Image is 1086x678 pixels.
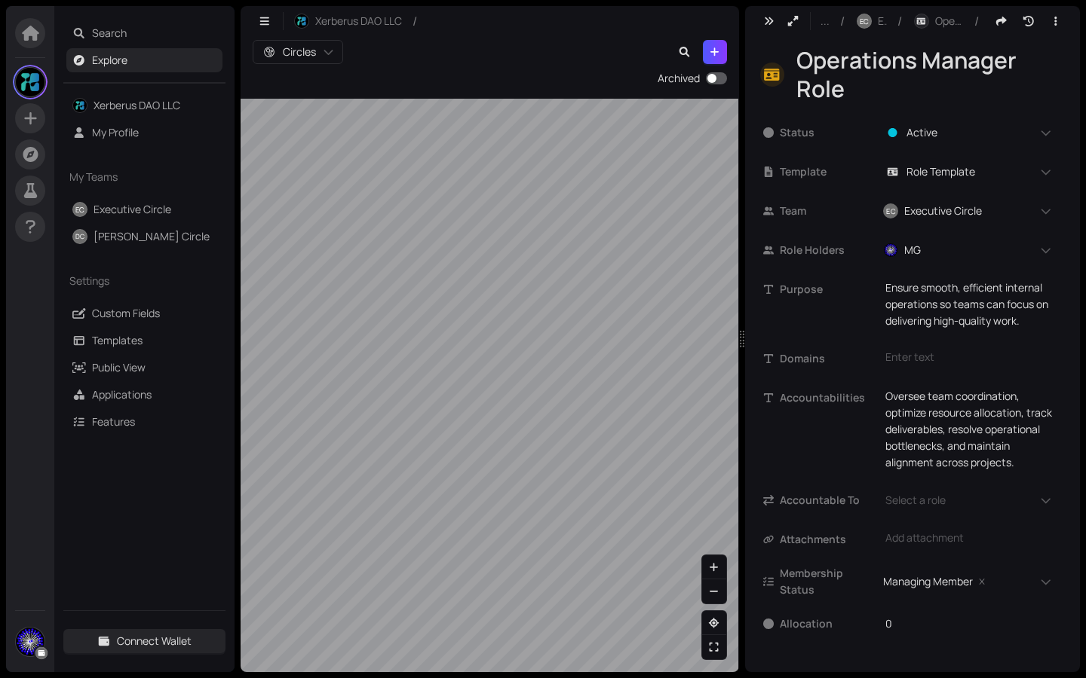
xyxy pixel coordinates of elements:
[780,350,876,367] span: Domains
[63,160,225,194] div: My Teams
[780,242,876,258] span: Role Holders
[780,124,876,141] span: Status
[885,388,1053,471] p: Oversee team coordination, optimize resource allocation, track deliverables, resolve operational ...
[69,169,193,185] span: My Teams
[92,21,217,45] span: Search
[880,492,946,508] span: Select a role
[117,633,192,649] span: Connect Wallet
[780,492,876,508] span: Accountable To
[780,531,876,548] span: Attachments
[287,9,410,33] button: Xerberus DAO LLC
[904,242,921,258] span: MG
[315,13,402,29] span: Xerberus DAO LLC
[849,9,894,33] button: ECExecutive Circle
[295,14,308,28] img: HgCiZ4BMi_.jpeg
[977,475,1014,485] a: markdown
[69,273,193,289] span: Settings
[780,163,876,180] span: Template
[885,349,1053,365] div: Enter text
[876,526,1062,550] div: Add attachment
[780,615,876,632] span: Allocation
[780,565,876,598] span: Membership Status
[884,243,897,257] img: MXslRO4HpP.jpeg
[92,333,143,347] a: Templates
[886,204,895,218] span: EC
[907,163,975,180] span: Role Template
[883,573,973,590] span: Managing Member
[978,578,986,585] span: close
[92,53,127,67] a: Explore
[92,125,139,139] a: My Profile
[94,202,171,216] a: Executive Circle
[821,13,830,29] span: ...
[92,387,152,402] a: Applications
[92,306,160,320] a: Custom Fields
[780,389,876,406] span: Accountabilities
[860,17,869,25] span: EC
[16,68,44,96] img: gQX6TtSrwZ.jpeg
[94,229,210,243] a: [PERSON_NAME] Circle
[796,46,1059,103] div: Operations Manager Role
[780,203,876,219] span: Team
[907,9,971,33] button: Operations Manager Role
[904,203,982,219] span: Executive Circle
[878,13,887,29] span: Executive Circle
[16,628,44,656] img: A04G3waTp0.jpeg
[63,264,225,298] div: Settings
[92,360,146,374] a: Public View
[658,70,700,87] div: Archived
[876,612,1062,636] input: Enter value
[94,98,180,112] a: Xerberus DAO LLC
[885,279,1053,329] p: Ensure smooth, efficient internal operations so teams can focus on delivering high-quality work.
[63,629,225,653] button: Connect Wallet
[813,9,837,33] button: ...
[907,124,937,141] span: Active
[977,369,1014,380] a: markdown
[977,333,1014,344] a: markdown
[935,13,964,29] span: Operations Manager Role
[92,414,135,429] a: Features
[283,44,316,60] span: Circles
[780,281,876,298] span: Purpose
